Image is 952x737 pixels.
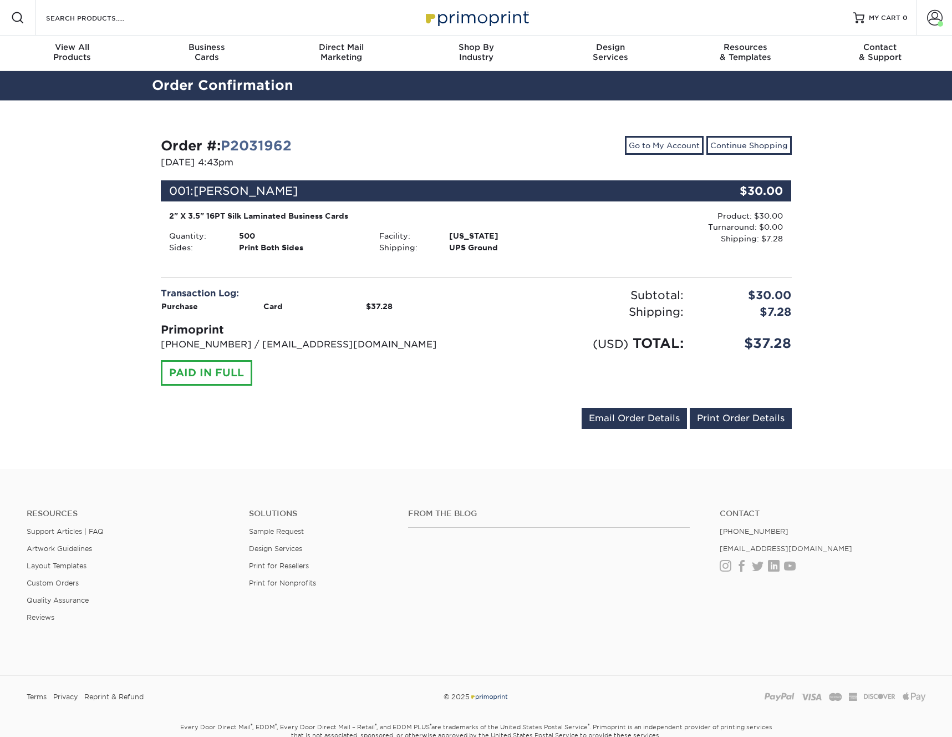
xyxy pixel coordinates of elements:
a: Continue Shopping [706,136,792,155]
span: Direct Mail [274,42,409,52]
input: SEARCH PRODUCTS..... [45,11,153,24]
span: View All [5,42,140,52]
a: P2031962 [221,138,292,154]
a: [EMAIL_ADDRESS][DOMAIN_NAME] [720,544,852,553]
a: Resources& Templates [678,36,813,71]
div: © 2025 [323,689,628,705]
strong: Card [263,302,283,311]
a: DesignServices [543,36,678,71]
a: Reprint & Refund [84,689,144,705]
span: MY CART [869,13,900,23]
div: Subtotal: [476,287,692,304]
strong: Order #: [161,138,292,154]
div: $30.00 [686,180,792,201]
span: Contact [813,42,948,52]
a: Direct MailMarketing [274,36,409,71]
a: Quality Assurance [27,596,89,604]
sup: ® [588,723,589,728]
div: Industry [409,42,543,62]
div: Shipping: [476,304,692,320]
strong: Purchase [161,302,198,311]
div: Services [543,42,678,62]
a: Contact [720,509,925,518]
a: Sample Request [249,527,304,536]
sup: ® [375,723,376,728]
div: PAID IN FULL [161,360,252,386]
a: Design Services [249,544,302,553]
a: Reviews [27,613,54,622]
span: Design [543,42,678,52]
a: Email Order Details [582,408,687,429]
a: Shop ByIndustry [409,36,543,71]
h2: Order Confirmation [144,75,809,96]
a: Go to My Account [625,136,704,155]
div: 001: [161,180,686,201]
a: Privacy [53,689,78,705]
div: $7.28 [692,304,800,320]
span: Business [139,42,274,52]
p: [DATE] 4:43pm [161,156,468,169]
div: Marketing [274,42,409,62]
img: Primoprint [470,693,508,701]
span: [PERSON_NAME] [194,184,298,198]
h4: From the Blog [408,509,690,518]
a: Custom Orders [27,579,79,587]
sup: ® [275,723,277,728]
div: $37.28 [692,334,800,354]
span: Shop By [409,42,543,52]
a: Contact& Support [813,36,948,71]
div: $30.00 [692,287,800,304]
a: Support Articles | FAQ [27,527,104,536]
strong: $37.28 [366,302,393,311]
a: Terms [27,689,47,705]
span: 0 [903,14,908,22]
div: 2" X 3.5" 16PT Silk Laminated Business Cards [169,210,573,221]
div: Product: $30.00 Turnaround: $0.00 Shipping: $7.28 [581,210,783,244]
a: BusinessCards [139,36,274,71]
div: & Support [813,42,948,62]
a: Print Order Details [690,408,792,429]
a: View AllProducts [5,36,140,71]
h4: Resources [27,509,232,518]
div: Primoprint [161,321,468,338]
div: Print Both Sides [231,242,371,253]
div: 500 [231,230,371,241]
small: (USD) [593,337,628,351]
span: TOTAL: [633,335,684,351]
div: UPS Ground [441,242,581,253]
div: Products [5,42,140,62]
a: Artwork Guidelines [27,544,92,553]
a: [PHONE_NUMBER] [720,527,788,536]
div: Quantity: [161,230,231,241]
p: [PHONE_NUMBER] / [EMAIL_ADDRESS][DOMAIN_NAME] [161,338,468,351]
div: Shipping: [371,242,441,253]
a: Print for Resellers [249,562,309,570]
sup: ® [430,723,431,728]
h4: Solutions [249,509,391,518]
div: Facility: [371,230,441,241]
div: Cards [139,42,274,62]
div: [US_STATE] [441,230,581,241]
sup: ® [251,723,252,728]
div: Sides: [161,242,231,253]
a: Print for Nonprofits [249,579,316,587]
span: Resources [678,42,813,52]
img: Primoprint [421,6,532,29]
div: & Templates [678,42,813,62]
a: Layout Templates [27,562,86,570]
div: Transaction Log: [161,287,468,300]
